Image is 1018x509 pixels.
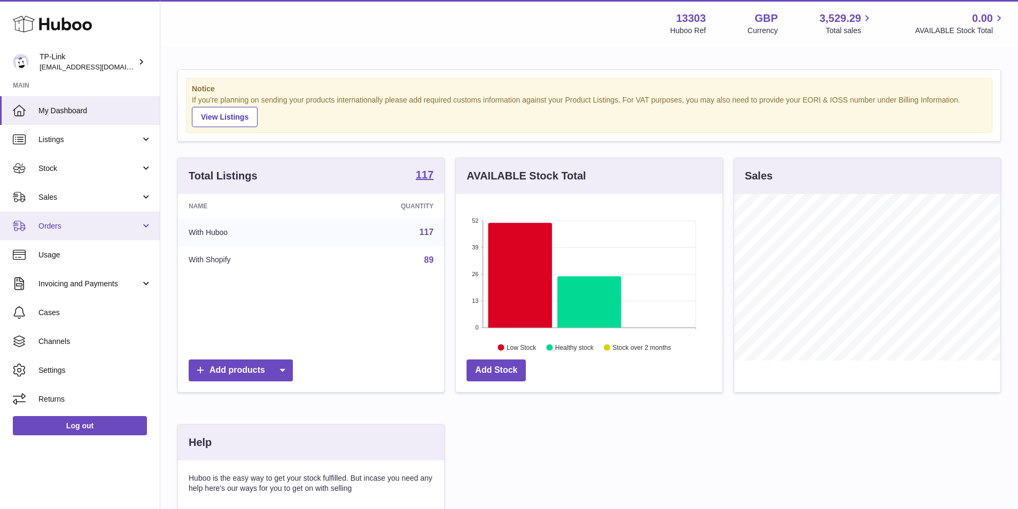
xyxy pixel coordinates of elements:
[467,169,586,183] h3: AVAILABLE Stock Total
[416,169,433,180] strong: 117
[13,416,147,435] a: Log out
[38,163,141,174] span: Stock
[555,343,594,351] text: Healthy stock
[467,359,526,381] a: Add Stock
[189,473,433,494] p: Huboo is the easy way to get your stock fulfilled. But incase you need any help here's our ways f...
[748,26,778,36] div: Currency
[416,169,433,182] a: 117
[38,279,141,289] span: Invoicing and Payments
[915,11,1005,36] a: 0.00 AVAILABLE Stock Total
[472,217,479,224] text: 52
[972,11,993,26] span: 0.00
[476,324,479,331] text: 0
[13,54,29,70] img: gaby.chen@tp-link.com
[419,228,434,237] a: 117
[192,84,986,94] strong: Notice
[670,26,706,36] div: Huboo Ref
[192,107,258,127] a: View Listings
[38,106,152,116] span: My Dashboard
[38,308,152,318] span: Cases
[189,435,212,450] h3: Help
[676,11,706,26] strong: 13303
[613,343,671,351] text: Stock over 2 months
[38,394,152,404] span: Returns
[755,11,778,26] strong: GBP
[472,244,479,250] text: 39
[40,62,157,71] span: [EMAIL_ADDRESS][DOMAIN_NAME]
[322,194,445,218] th: Quantity
[38,336,152,347] span: Channels
[424,255,434,264] a: 89
[189,169,258,183] h3: Total Listings
[472,297,479,304] text: 13
[820,11,861,26] span: 3,529.29
[826,26,873,36] span: Total sales
[38,365,152,375] span: Settings
[745,169,773,183] h3: Sales
[820,11,874,36] a: 3,529.29 Total sales
[507,343,537,351] text: Low Stock
[915,26,1005,36] span: AVAILABLE Stock Total
[40,52,136,72] div: TP-Link
[38,135,141,145] span: Listings
[472,271,479,277] text: 26
[38,250,152,260] span: Usage
[38,221,141,231] span: Orders
[178,194,322,218] th: Name
[192,95,986,127] div: If you're planning on sending your products internationally please add required customs informati...
[189,359,293,381] a: Add products
[38,192,141,202] span: Sales
[178,246,322,274] td: With Shopify
[178,218,322,246] td: With Huboo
